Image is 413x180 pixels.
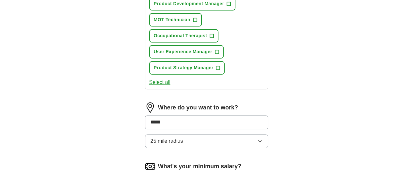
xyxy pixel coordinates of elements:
label: Where do you want to work? [158,103,238,112]
button: 25 mile radius [145,134,268,148]
button: Select all [149,78,170,86]
button: Occupational Therapist [149,29,218,42]
span: 25 mile radius [151,137,183,145]
label: What's your minimum salary? [158,162,241,171]
span: Product Strategy Manager [154,64,214,71]
span: Product Development Manager [154,0,224,7]
img: location.png [145,102,155,113]
button: User Experience Manager [149,45,224,58]
span: Occupational Therapist [154,32,207,39]
button: Product Strategy Manager [149,61,225,74]
span: User Experience Manager [154,48,212,55]
img: salary.png [145,161,155,172]
button: MOT Technician [149,13,202,26]
span: MOT Technician [154,16,190,23]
